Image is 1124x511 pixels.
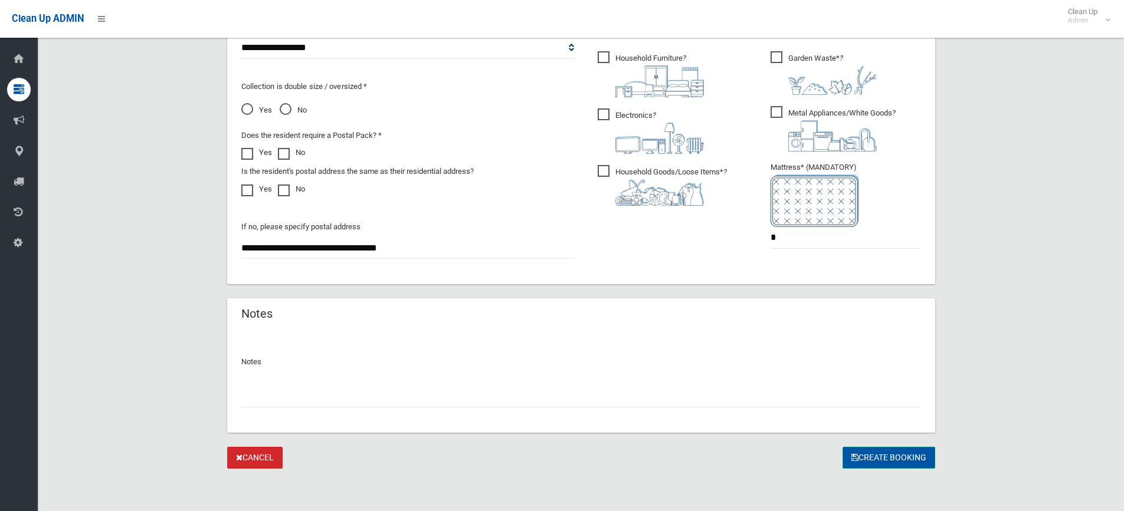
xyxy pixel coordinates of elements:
span: Clean Up [1062,7,1109,25]
span: Mattress* (MANDATORY) [771,163,921,227]
p: Collection is double size / oversized * [241,80,574,94]
img: 36c1b0289cb1767239cdd3de9e694f19.png [788,120,877,151]
span: Yes [241,103,272,117]
span: Metal Appliances/White Goods [771,106,896,151]
a: Cancel [227,447,283,469]
img: aa9efdbe659d29b613fca23ba79d85cb.png [615,65,704,97]
p: Notes [241,355,921,369]
i: ? [615,54,704,97]
span: Clean Up ADMIN [12,13,84,24]
span: No [280,103,307,117]
span: Electronics [598,108,704,154]
label: Yes [241,182,272,196]
i: ? [788,54,877,95]
img: b13cc3517677393f34c0a387616ef184.png [615,179,704,206]
img: 4fd8a5c772b2c999c83690221e5242e0.png [788,65,877,95]
img: 394712a680b73dbc3d2a6a3a7ffe5a07.png [615,123,704,154]
label: Does the resident require a Postal Pack? * [241,128,382,143]
label: No [278,182,305,196]
span: Household Goods/Loose Items* [598,165,727,206]
img: e7408bece873d2c1783593a074e5cb2f.png [771,174,859,227]
label: Yes [241,146,272,160]
i: ? [788,108,896,151]
header: Notes [227,302,287,325]
small: Admin [1068,16,1097,25]
i: ? [615,167,727,206]
label: No [278,146,305,160]
i: ? [615,111,704,154]
label: Is the resident's postal address the same as their residential address? [241,164,474,179]
span: Household Furniture [598,51,704,97]
span: Garden Waste* [771,51,877,95]
button: Create Booking [843,447,935,469]
label: If no, please specify postal address [241,220,361,234]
